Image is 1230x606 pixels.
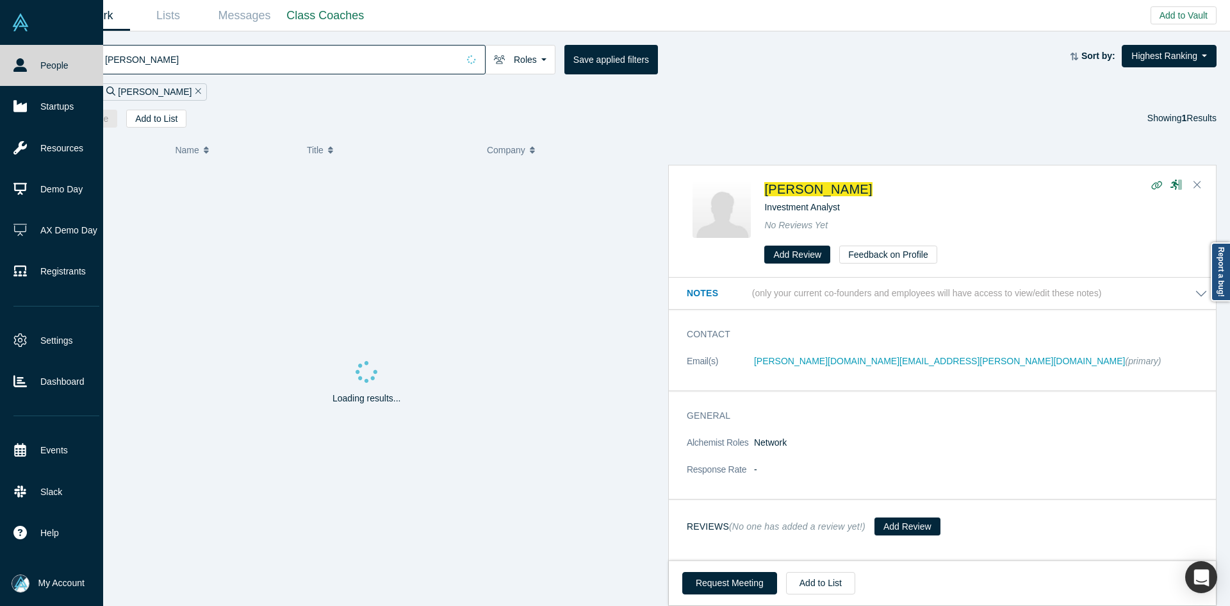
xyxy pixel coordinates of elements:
a: Report a bug! [1211,242,1230,301]
h3: Reviews [687,520,865,534]
span: Results [1182,113,1217,123]
strong: Sort by: [1081,51,1115,61]
span: (primary) [1126,356,1161,366]
span: Company [487,137,525,164]
button: Name [175,137,293,164]
button: Close [1188,175,1207,196]
img: Alchemist Vault Logo [12,13,29,31]
button: Add to Vault [1151,6,1217,24]
h3: General [687,409,1190,423]
h3: Contact [687,328,1190,341]
button: Company [487,137,653,164]
button: Title [307,137,473,164]
p: Loading results... [332,392,401,405]
dd: - [754,463,1208,476]
span: Help [40,526,59,540]
div: [PERSON_NAME] [101,83,207,101]
input: Search by name, title, company, summary, expertise, investment criteria or topics of focus [104,44,458,74]
button: Save applied filters [564,45,658,74]
a: [PERSON_NAME] [764,182,872,196]
button: Add Review [874,518,940,535]
a: Messages [206,1,283,31]
dt: Alchemist Roles [687,436,754,463]
dd: Network [754,436,1208,450]
strong: 1 [1182,113,1187,123]
img: Cecilia Wang's Profile Image [693,180,751,238]
dt: Email(s) [687,355,754,382]
button: Add Review [764,246,830,264]
button: Highest Ranking [1122,45,1217,67]
span: Investment Analyst [764,202,840,212]
h3: Notes [687,287,750,300]
button: Request Meeting [682,572,777,594]
a: Lists [130,1,206,31]
button: Add to List [786,572,855,594]
button: Add to List [126,110,186,128]
span: Name [175,137,199,164]
dt: Response Rate [687,463,754,490]
a: Class Coaches [283,1,368,31]
button: Feedback on Profile [839,246,937,264]
p: (only your current co-founders and employees will have access to view/edit these notes) [752,288,1102,299]
a: [PERSON_NAME][DOMAIN_NAME][EMAIL_ADDRESS][PERSON_NAME][DOMAIN_NAME] [754,356,1126,366]
small: (No one has added a review yet!) [729,521,865,532]
button: Remove Filter [192,85,201,99]
button: My Account [12,575,85,593]
span: My Account [38,577,85,590]
button: Roles [485,45,555,74]
img: Mia Scott's Account [12,575,29,593]
span: No Reviews Yet [764,220,828,230]
div: Showing [1147,110,1217,128]
button: Notes (only your current co-founders and employees will have access to view/edit these notes) [687,287,1208,300]
span: Title [307,137,324,164]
